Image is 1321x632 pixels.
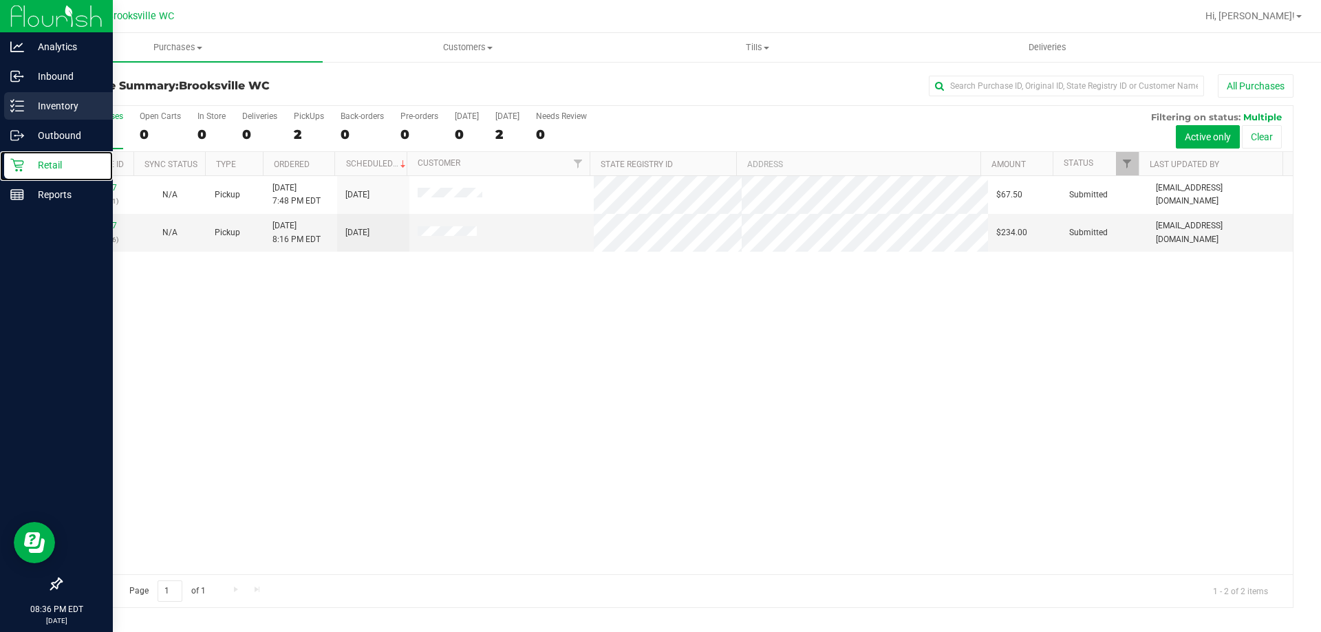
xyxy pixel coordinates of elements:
[1205,10,1295,21] span: Hi, [PERSON_NAME]!
[1069,188,1108,201] span: Submitted
[24,68,107,85] p: Inbound
[197,111,226,121] div: In Store
[107,10,174,22] span: Brooksville WC
[1156,182,1285,208] span: [EMAIL_ADDRESS][DOMAIN_NAME]
[140,127,181,142] div: 0
[418,158,460,168] a: Customer
[1156,219,1285,246] span: [EMAIL_ADDRESS][DOMAIN_NAME]
[1202,580,1279,601] span: 1 - 2 of 2 items
[323,33,612,62] a: Customers
[242,127,277,142] div: 0
[1150,160,1219,169] a: Last Updated By
[400,127,438,142] div: 0
[341,127,384,142] div: 0
[24,186,107,203] p: Reports
[345,226,369,239] span: [DATE]
[197,127,226,142] div: 0
[1218,74,1293,98] button: All Purchases
[345,188,369,201] span: [DATE]
[929,76,1204,96] input: Search Purchase ID, Original ID, State Registry ID or Customer Name...
[536,111,587,121] div: Needs Review
[10,188,24,201] inline-svg: Reports
[272,182,321,208] span: [DATE] 7:48 PM EDT
[6,603,107,615] p: 08:36 PM EDT
[216,160,236,169] a: Type
[24,127,107,144] p: Outbound
[613,41,901,54] span: Tills
[215,226,240,239] span: Pickup
[341,111,384,121] div: Back-orders
[1176,125,1240,149] button: Active only
[10,129,24,142] inline-svg: Outbound
[996,226,1027,239] span: $234.00
[118,580,217,602] span: Page of 1
[323,41,612,54] span: Customers
[1151,111,1241,122] span: Filtering on status:
[78,221,117,230] a: 11821077
[33,41,323,54] span: Purchases
[162,226,178,239] button: N/A
[78,183,117,193] a: 11820927
[14,522,55,563] iframe: Resource center
[996,188,1022,201] span: $67.50
[1243,111,1282,122] span: Multiple
[455,127,479,142] div: 0
[567,152,590,175] a: Filter
[162,228,178,237] span: Not Applicable
[10,69,24,83] inline-svg: Inbound
[215,188,240,201] span: Pickup
[1069,226,1108,239] span: Submitted
[400,111,438,121] div: Pre-orders
[158,580,182,602] input: 1
[6,615,107,626] p: [DATE]
[24,98,107,114] p: Inventory
[1064,158,1093,168] a: Status
[162,190,178,199] span: Not Applicable
[1116,152,1139,175] a: Filter
[144,160,197,169] a: Sync Status
[162,188,178,201] button: N/A
[24,39,107,55] p: Analytics
[274,160,310,169] a: Ordered
[991,160,1026,169] a: Amount
[10,40,24,54] inline-svg: Analytics
[1242,125,1282,149] button: Clear
[10,99,24,113] inline-svg: Inventory
[24,157,107,173] p: Retail
[612,33,902,62] a: Tills
[1010,41,1085,54] span: Deliveries
[495,111,519,121] div: [DATE]
[242,111,277,121] div: Deliveries
[455,111,479,121] div: [DATE]
[294,127,324,142] div: 2
[346,159,409,168] a: Scheduled
[903,33,1192,62] a: Deliveries
[294,111,324,121] div: PickUps
[140,111,181,121] div: Open Carts
[736,152,980,176] th: Address
[33,33,323,62] a: Purchases
[601,160,673,169] a: State Registry ID
[179,79,270,92] span: Brooksville WC
[536,127,587,142] div: 0
[61,80,471,92] h3: Purchase Summary:
[272,219,321,246] span: [DATE] 8:16 PM EDT
[495,127,519,142] div: 2
[10,158,24,172] inline-svg: Retail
